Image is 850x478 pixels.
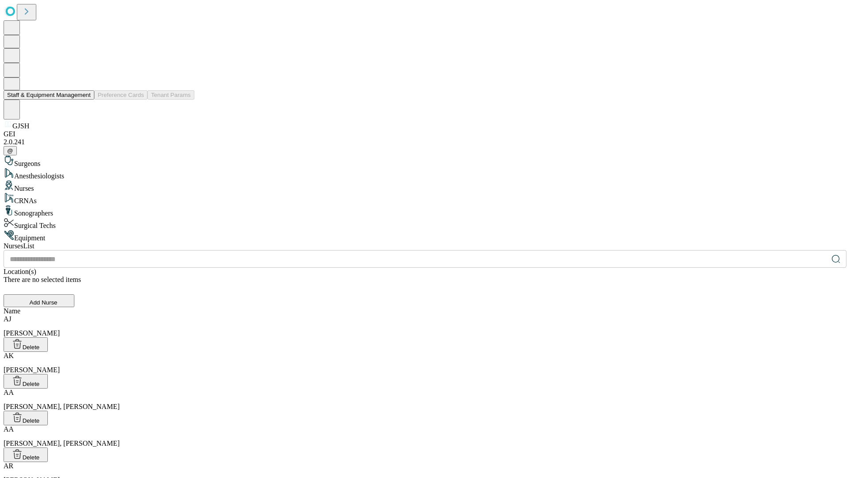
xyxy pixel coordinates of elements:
[4,217,846,230] div: Surgical Techs
[4,130,846,138] div: GEI
[4,374,48,389] button: Delete
[94,90,147,100] button: Preference Cards
[4,180,846,193] div: Nurses
[30,299,58,306] span: Add Nurse
[4,155,846,168] div: Surgeons
[4,268,36,275] span: Location(s)
[4,138,846,146] div: 2.0.241
[23,454,40,461] span: Delete
[7,147,13,154] span: @
[4,230,846,242] div: Equipment
[147,90,194,100] button: Tenant Params
[4,447,48,462] button: Delete
[4,389,14,396] span: AA
[4,425,14,433] span: AA
[23,381,40,387] span: Delete
[4,193,846,205] div: CRNAs
[4,294,74,307] button: Add Nurse
[4,352,846,374] div: [PERSON_NAME]
[23,417,40,424] span: Delete
[4,242,846,250] div: Nurses List
[12,122,29,130] span: GJSH
[4,168,846,180] div: Anesthesiologists
[4,425,846,447] div: [PERSON_NAME], [PERSON_NAME]
[4,205,846,217] div: Sonographers
[4,352,14,359] span: AK
[4,389,846,411] div: [PERSON_NAME], [PERSON_NAME]
[23,344,40,351] span: Delete
[4,315,846,337] div: [PERSON_NAME]
[4,411,48,425] button: Delete
[4,276,846,284] div: There are no selected items
[4,146,17,155] button: @
[4,337,48,352] button: Delete
[4,307,846,315] div: Name
[4,90,94,100] button: Staff & Equipment Management
[4,462,13,470] span: AR
[4,315,12,323] span: AJ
